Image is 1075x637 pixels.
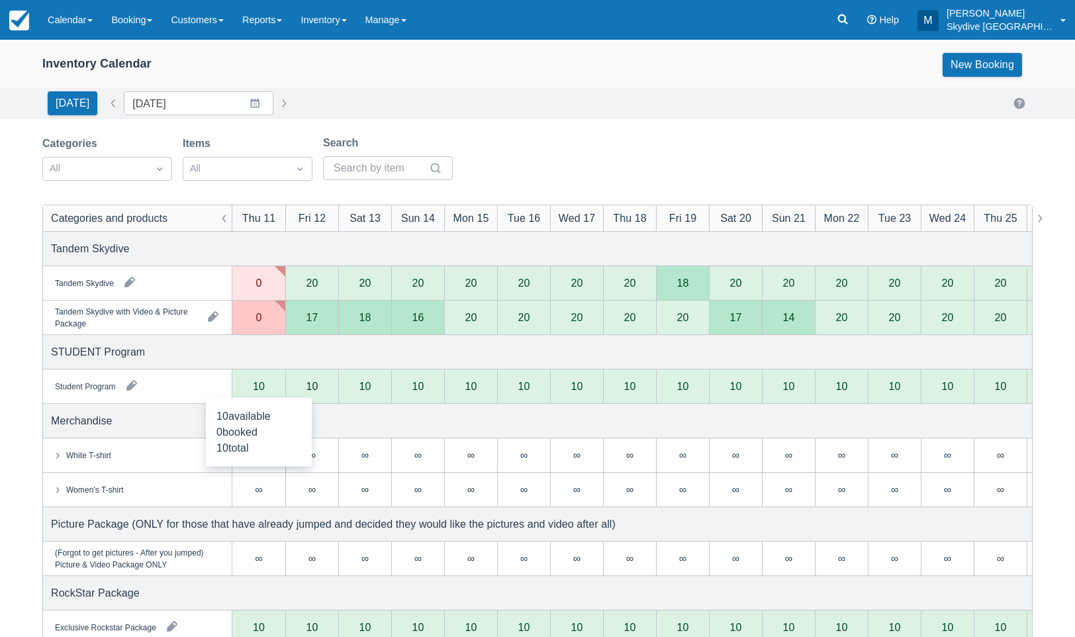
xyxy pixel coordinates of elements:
div: 10 [518,622,530,632]
div: 17 [285,301,338,335]
input: Search by item [334,156,426,180]
div: 10 [889,622,901,632]
div: 18 [656,266,709,301]
div: Tandem Skydive [55,277,114,289]
div: ∞ [308,450,316,460]
div: 20 [709,266,762,301]
div: ∞ [467,450,475,460]
div: 10 [942,381,954,391]
div: ∞ [679,450,686,460]
div: ∞ [361,484,369,495]
div: Women's T-shirt [66,483,124,495]
div: 20 [465,277,477,288]
span: 0 [216,426,222,438]
div: ∞ [361,553,369,563]
label: Categories [42,136,103,152]
div: 10 [656,369,709,404]
div: 20 [815,266,868,301]
div: 10 [412,622,424,632]
div: ∞ [944,553,951,563]
div: 10 [391,369,444,404]
div: White T-shirt [66,449,111,461]
div: ∞ [308,553,316,563]
div: 20 [571,312,583,322]
div: 14 [762,301,815,335]
span: Dropdown icon [153,162,166,175]
div: 20 [974,301,1027,335]
div: ∞ [338,542,391,576]
div: 10 [868,369,921,404]
div: 10 [285,369,338,404]
div: 20 [497,266,550,301]
div: ∞ [497,542,550,576]
div: 16 [391,301,444,335]
div: ∞ [921,542,974,576]
div: ∞ [891,484,898,495]
p: [PERSON_NAME] [947,7,1052,20]
div: booked [216,424,301,440]
div: 20 [677,312,689,322]
div: 10 [921,369,974,404]
div: 10 [465,622,477,632]
div: 10 [624,381,636,391]
div: 20 [497,301,550,335]
div: 10 [306,381,318,391]
div: 10 [253,381,265,391]
div: 18 [677,277,689,288]
div: Picture Package (ONLY for those that have already jumped and decided they would like the pictures... [51,516,616,532]
div: 10 [783,381,795,391]
div: ∞ [573,484,581,495]
div: ∞ [550,542,603,576]
div: RockStar Package [51,585,140,601]
div: ∞ [944,484,951,495]
div: Sat 13 [350,210,381,226]
div: ∞ [391,542,444,576]
div: ∞ [414,450,422,460]
div: ∞ [997,484,1004,495]
div: 10 [942,622,954,632]
div: 0 [232,301,285,335]
div: 10 [974,369,1027,404]
div: 0 [256,277,262,288]
div: ∞ [785,484,792,495]
div: ∞ [467,484,475,495]
div: 20 [624,312,636,322]
div: ∞ [838,553,845,563]
div: 10 [995,381,1007,391]
div: Sat 20 [720,210,751,226]
button: [DATE] [48,91,97,115]
div: Fri 12 [299,210,326,226]
div: 20 [921,266,974,301]
div: 10 [497,369,550,404]
div: ∞ [868,542,921,576]
i: Help [867,15,876,24]
div: available [216,409,301,424]
div: Merchandise [51,413,112,428]
div: 20 [306,277,318,288]
div: 20 [889,312,901,322]
div: 20 [783,277,795,288]
div: 20 [624,277,636,288]
div: 20 [974,266,1027,301]
input: Date [124,91,273,115]
div: (Forgot to get pictures - After you jumped) Picture & Video Package ONLY [55,546,224,570]
div: 20 [942,277,954,288]
div: 10 [465,381,477,391]
div: 20 [571,277,583,288]
div: ∞ [255,553,262,563]
div: 20 [285,266,338,301]
div: ∞ [679,484,686,495]
div: ∞ [520,553,528,563]
div: ∞ [414,553,422,563]
div: ∞ [285,542,338,576]
div: Thu 25 [984,210,1017,226]
div: 20 [762,266,815,301]
div: ∞ [838,450,845,460]
div: ∞ [679,553,686,563]
div: 20 [836,312,848,322]
div: 20 [730,277,742,288]
div: 10 [889,381,901,391]
div: Exclusive Rockstar Package [55,621,156,633]
div: 20 [889,277,901,288]
div: 10 [518,381,530,391]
